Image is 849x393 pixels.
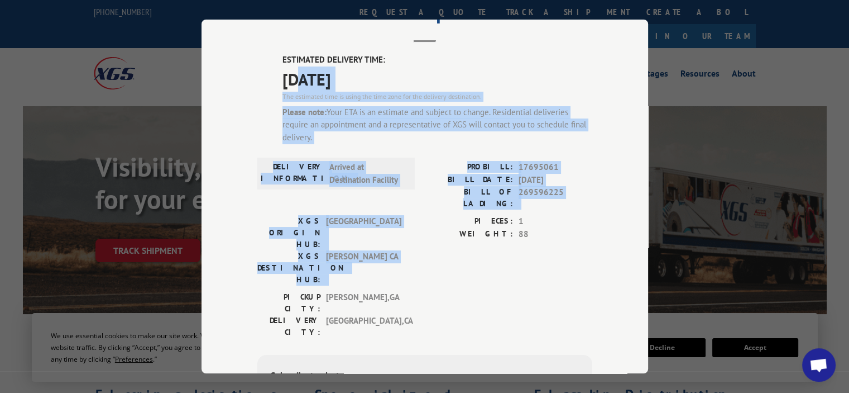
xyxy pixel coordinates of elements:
[519,215,592,228] span: 1
[425,161,513,174] label: PROBILL:
[261,161,324,186] label: DELIVERY INFORMATION:
[802,348,836,382] div: Open chat
[329,161,405,186] span: Arrived at Destination Facility
[282,67,592,92] span: [DATE]
[257,315,320,338] label: DELIVERY CITY:
[425,215,513,228] label: PIECES:
[257,250,320,286] label: XGS DESTINATION HUB:
[519,186,592,210] span: 269596225
[519,228,592,241] span: 88
[282,54,592,67] label: ESTIMATED DELIVERY TIME:
[519,174,592,187] span: [DATE]
[425,174,513,187] label: BILL DATE:
[326,215,401,250] span: [GEOGRAPHIC_DATA]
[271,368,579,385] div: Subscribe to alerts
[425,186,513,210] label: BILL OF LADING:
[326,291,401,315] span: [PERSON_NAME] , GA
[282,106,592,144] div: Your ETA is an estimate and subject to change. Residential deliveries require an appointment and ...
[425,228,513,241] label: WEIGHT:
[257,291,320,315] label: PICKUP CITY:
[519,161,592,174] span: 17695061
[257,215,320,250] label: XGS ORIGIN HUB:
[282,92,592,102] div: The estimated time is using the time zone for the delivery destination.
[326,250,401,286] span: [PERSON_NAME] CA
[326,315,401,338] span: [GEOGRAPHIC_DATA] , CA
[282,107,327,117] strong: Please note:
